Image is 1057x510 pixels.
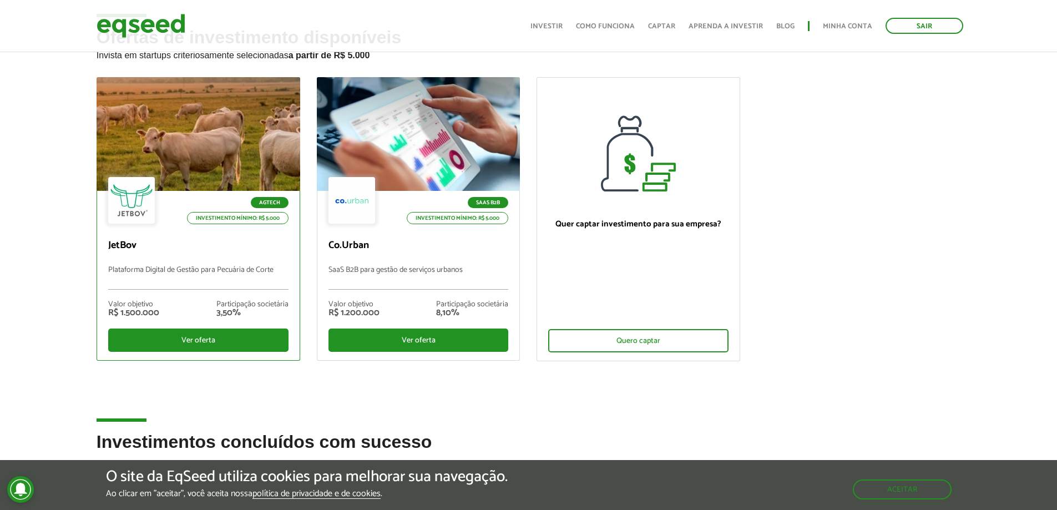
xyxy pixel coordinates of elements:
[187,212,289,224] p: Investimento mínimo: R$ 5.000
[97,47,961,60] p: Invista em startups criteriosamente selecionadas
[823,23,872,30] a: Minha conta
[689,23,763,30] a: Aprenda a investir
[328,309,380,317] div: R$ 1.200.000
[548,329,729,352] div: Quero captar
[436,301,508,309] div: Participação societária
[328,329,509,352] div: Ver oferta
[108,329,289,352] div: Ver oferta
[216,301,289,309] div: Participação societária
[436,309,508,317] div: 8,10%
[648,23,675,30] a: Captar
[537,77,740,361] a: Quer captar investimento para sua empresa? Quero captar
[328,301,380,309] div: Valor objetivo
[97,11,185,41] img: EqSeed
[328,240,509,252] p: Co.Urban
[548,219,729,229] p: Quer captar investimento para sua empresa?
[251,197,289,208] p: Agtech
[407,212,508,224] p: Investimento mínimo: R$ 5.000
[97,432,961,468] h2: Investimentos concluídos com sucesso
[776,23,795,30] a: Blog
[317,77,520,361] a: SaaS B2B Investimento mínimo: R$ 5.000 Co.Urban SaaS B2B para gestão de serviços urbanos Valor ob...
[216,309,289,317] div: 3,50%
[97,28,961,77] h2: Ofertas de investimento disponíveis
[108,301,159,309] div: Valor objetivo
[289,51,370,60] strong: a partir de R$ 5.000
[853,479,952,499] button: Aceitar
[252,489,381,499] a: política de privacidade e de cookies
[328,266,509,290] p: SaaS B2B para gestão de serviços urbanos
[886,18,963,34] a: Sair
[106,468,508,486] h5: O site da EqSeed utiliza cookies para melhorar sua navegação.
[108,240,289,252] p: JetBov
[108,309,159,317] div: R$ 1.500.000
[468,197,508,208] p: SaaS B2B
[106,488,508,499] p: Ao clicar em "aceitar", você aceita nossa .
[97,77,300,361] a: Agtech Investimento mínimo: R$ 5.000 JetBov Plataforma Digital de Gestão para Pecuária de Corte V...
[576,23,635,30] a: Como funciona
[108,266,289,290] p: Plataforma Digital de Gestão para Pecuária de Corte
[530,23,563,30] a: Investir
